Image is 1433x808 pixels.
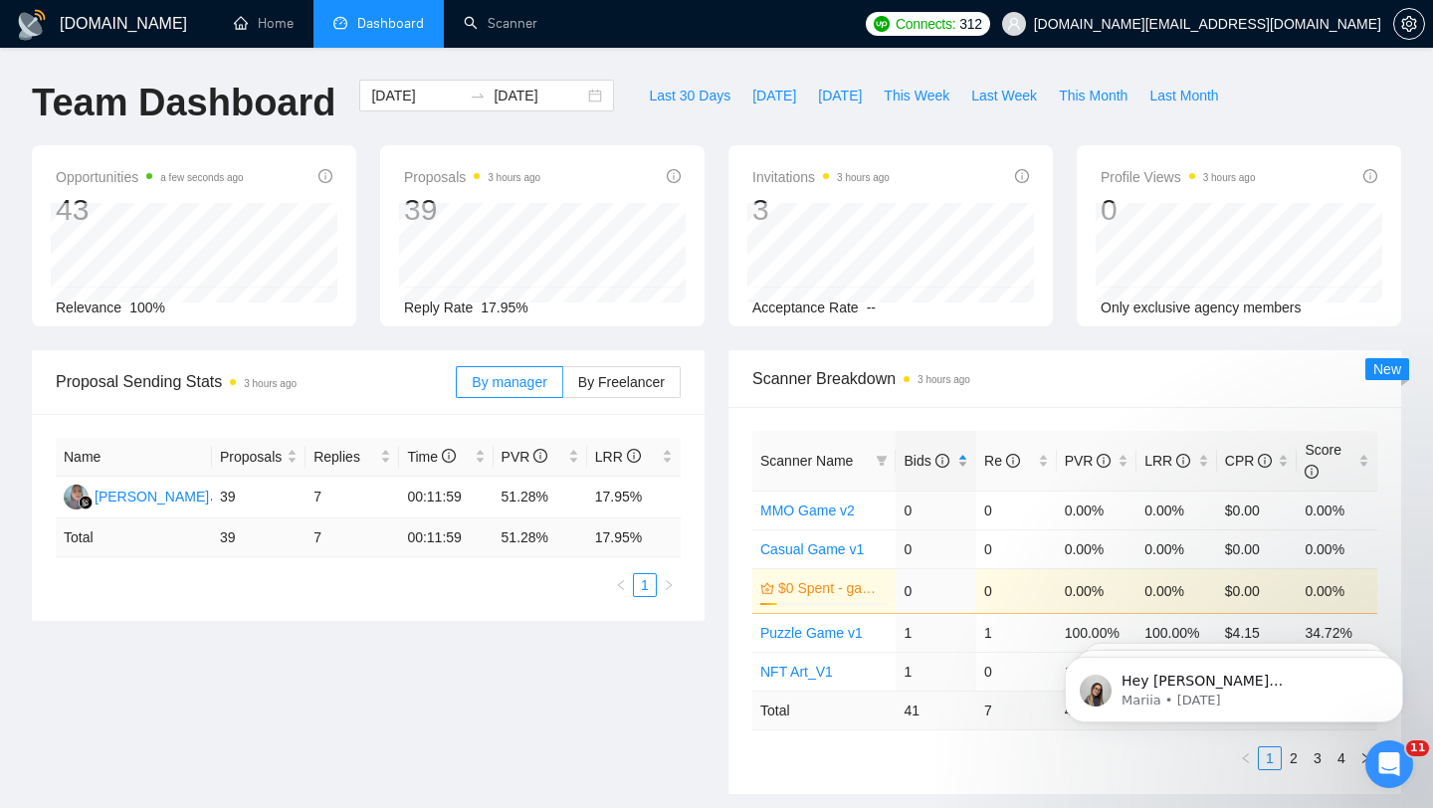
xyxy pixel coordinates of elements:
button: left [1234,746,1258,770]
span: info-circle [1305,465,1319,479]
span: Profile Views [1101,165,1256,189]
time: 3 hours ago [1203,172,1256,183]
span: info-circle [442,449,456,463]
th: Replies [306,438,399,477]
span: Bids [904,453,948,469]
button: [DATE] [741,80,807,111]
span: crown [760,581,774,595]
span: LRR [595,449,641,465]
td: 100.00% [1136,613,1217,652]
li: 1 [1258,746,1282,770]
li: Previous Page [609,573,633,597]
span: 312 [959,13,981,35]
td: 0.00% [1136,491,1217,529]
span: Dashboard [357,15,424,32]
td: 17.95 % [587,518,681,557]
span: swap-right [470,88,486,103]
a: 1 [634,574,656,596]
span: [DATE] [818,85,862,106]
td: 0 [976,652,1057,691]
td: 0.00% [1136,568,1217,613]
td: 0.00% [1136,529,1217,568]
span: By manager [472,374,546,390]
button: Last 30 Days [638,80,741,111]
div: 0 [1101,191,1256,229]
span: info-circle [1176,454,1190,468]
span: CPR [1225,453,1272,469]
td: 00:11:59 [399,477,493,518]
a: $0 Spent - game_V2 [778,577,884,599]
span: Opportunities [56,165,244,189]
span: 17.95% [481,300,527,315]
td: 41 [896,691,976,729]
span: Connects: [896,13,955,35]
td: 51.28 % [494,518,587,557]
time: a few seconds ago [160,172,243,183]
th: Proposals [212,438,306,477]
div: [PERSON_NAME] [95,486,209,507]
span: Scanner Name [760,453,853,469]
td: 7 [976,691,1057,729]
img: RA [64,485,89,509]
span: PVR [1065,453,1112,469]
button: This Month [1048,80,1138,111]
button: setting [1393,8,1425,40]
td: 0.00% [1057,529,1137,568]
span: info-circle [1258,454,1272,468]
button: right [1353,746,1377,770]
span: right [1359,752,1371,764]
div: 3 [752,191,890,229]
td: 0 [976,568,1057,613]
time: 3 hours ago [488,172,540,183]
td: 7 [306,518,399,557]
span: Scanner Breakdown [752,366,1377,391]
td: 00:11:59 [399,518,493,557]
span: info-circle [533,449,547,463]
td: 34.72% [1297,613,1377,652]
li: 3 [1306,746,1330,770]
td: Total [752,691,896,729]
span: right [663,579,675,591]
span: 100% [129,300,165,315]
span: 11 [1406,740,1429,756]
span: setting [1394,16,1424,32]
a: 3 [1307,747,1329,769]
td: 0.00% [1297,529,1377,568]
span: filter [872,446,892,476]
a: homeHome [234,15,294,32]
a: 1 [1259,747,1281,769]
span: PVR [502,449,548,465]
time: 3 hours ago [837,172,890,183]
a: searchScanner [464,15,537,32]
td: 0 [896,491,976,529]
td: 39 [212,477,306,518]
iframe: Intercom live chat [1365,740,1413,788]
span: Only exclusive agency members [1101,300,1302,315]
a: 2 [1283,747,1305,769]
span: info-circle [318,169,332,183]
span: Score [1305,442,1341,480]
span: info-circle [1006,454,1020,468]
span: Proposal Sending Stats [56,369,456,394]
a: NFT Art_V1 [760,664,833,680]
td: 1 [896,652,976,691]
td: 39 [212,518,306,557]
input: Start date [371,85,462,106]
span: -- [867,300,876,315]
time: 3 hours ago [918,374,970,385]
span: filter [876,455,888,467]
span: Replies [313,446,376,468]
td: $0.00 [1217,529,1298,568]
span: Last Month [1149,85,1218,106]
span: By Freelancer [578,374,665,390]
td: 0 [896,568,976,613]
h1: Team Dashboard [32,80,335,126]
a: RA[PERSON_NAME] [64,488,209,504]
li: Previous Page [1234,746,1258,770]
button: [DATE] [807,80,873,111]
li: Next Page [657,573,681,597]
th: Name [56,438,212,477]
td: 1 [896,613,976,652]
